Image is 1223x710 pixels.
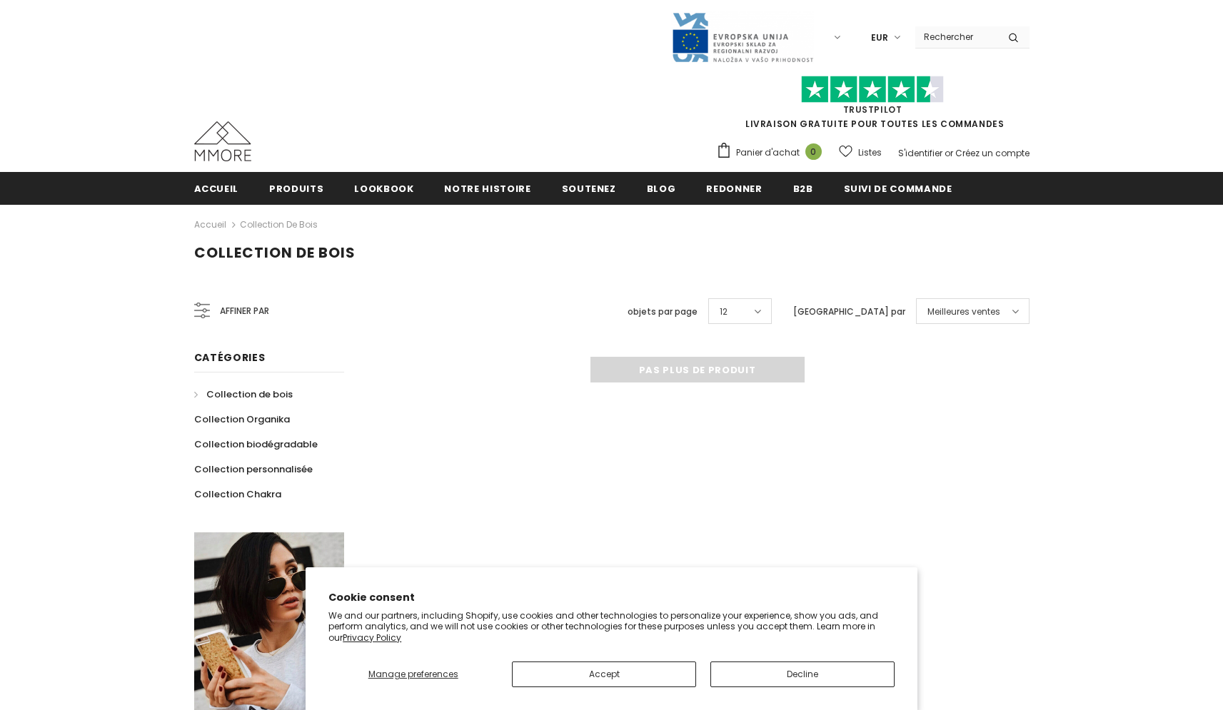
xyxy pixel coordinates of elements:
[716,82,1030,130] span: LIVRAISON GRATUITE POUR TOUTES LES COMMANDES
[368,668,458,680] span: Manage preferences
[194,407,290,432] a: Collection Organika
[805,143,822,160] span: 0
[444,182,530,196] span: Notre histoire
[220,303,269,319] span: Affiner par
[240,218,318,230] a: Collection de bois
[628,305,698,319] label: objets par page
[354,182,413,196] span: Lookbook
[194,457,313,482] a: Collection personnalisée
[706,172,762,204] a: Redonner
[801,76,944,103] img: Faites confiance aux étoiles pilotes
[343,632,401,644] a: Privacy Policy
[955,147,1030,159] a: Créez un compte
[736,146,800,160] span: Panier d'achat
[512,661,696,687] button: Accept
[706,182,762,196] span: Redonner
[793,182,813,196] span: B2B
[194,462,313,476] span: Collection personnalisée
[194,487,281,501] span: Collection Chakra
[562,172,616,204] a: soutenez
[194,216,226,233] a: Accueil
[927,305,1000,319] span: Meilleures ventes
[328,661,498,687] button: Manage preferences
[269,182,323,196] span: Produits
[562,182,616,196] span: soutenez
[720,305,728,319] span: 12
[194,412,290,426] span: Collection Organika
[206,387,293,401] span: Collection de bois
[793,305,905,319] label: [GEOGRAPHIC_DATA] par
[671,31,814,43] a: Javni Razpis
[871,31,888,45] span: EUR
[194,350,266,365] span: Catégories
[194,382,293,407] a: Collection de bois
[194,482,281,507] a: Collection Chakra
[328,610,895,644] p: We and our partners, including Shopify, use cookies and other technologies to personalize your ex...
[328,590,895,605] h2: Cookie consent
[898,147,942,159] a: S'identifier
[647,182,676,196] span: Blog
[844,182,952,196] span: Suivi de commande
[671,11,814,64] img: Javni Razpis
[716,142,829,163] a: Panier d'achat 0
[194,243,356,263] span: Collection de bois
[194,172,239,204] a: Accueil
[194,121,251,161] img: Cas MMORE
[858,146,882,160] span: Listes
[843,103,902,116] a: TrustPilot
[194,182,239,196] span: Accueil
[269,172,323,204] a: Produits
[710,661,895,687] button: Decline
[839,140,882,165] a: Listes
[844,172,952,204] a: Suivi de commande
[444,172,530,204] a: Notre histoire
[194,437,318,451] span: Collection biodégradable
[915,26,997,47] input: Search Site
[194,432,318,457] a: Collection biodégradable
[945,147,953,159] span: or
[354,172,413,204] a: Lookbook
[647,172,676,204] a: Blog
[793,172,813,204] a: B2B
